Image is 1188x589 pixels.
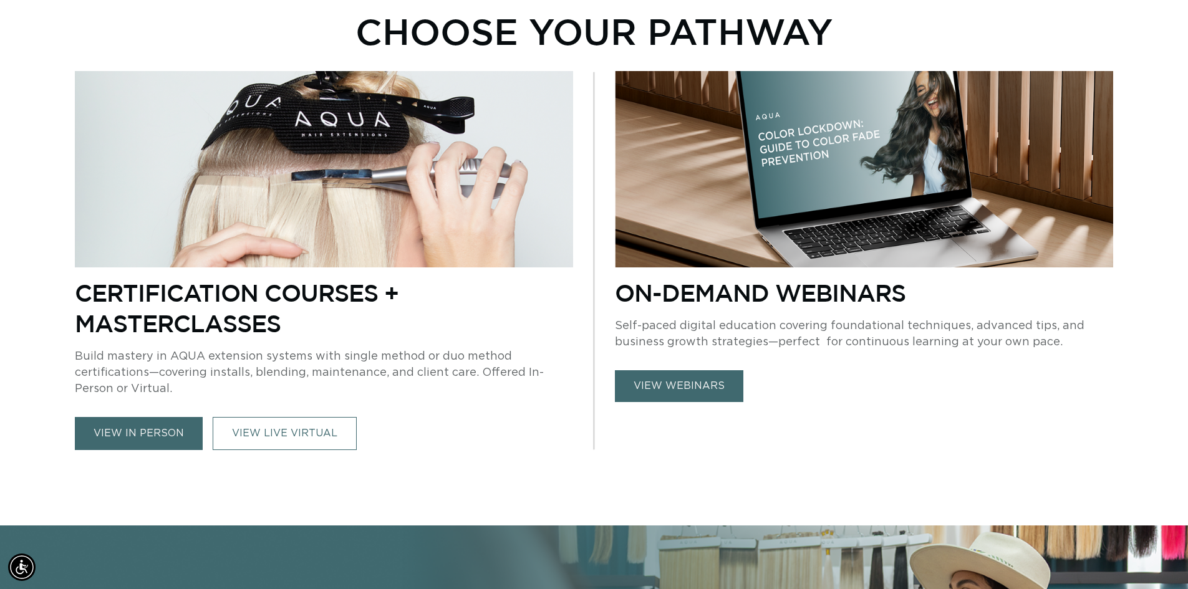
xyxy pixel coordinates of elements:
p: Certification Courses + Masterclasses [75,277,573,338]
a: view in person [75,417,203,450]
div: Accessibility Menu [8,553,36,581]
iframe: Chat Widget [1126,529,1188,589]
p: Choose Your Pathway [355,10,833,52]
p: Self-paced digital education covering foundational techniques, advanced tips, and business growth... [615,318,1113,350]
a: VIEW LIVE VIRTUAL [213,417,357,450]
p: On-Demand Webinars [615,277,1113,308]
a: view webinars [615,370,743,402]
p: Build mastery in AQUA extension systems with single method or duo method certifications—covering ... [75,348,573,397]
